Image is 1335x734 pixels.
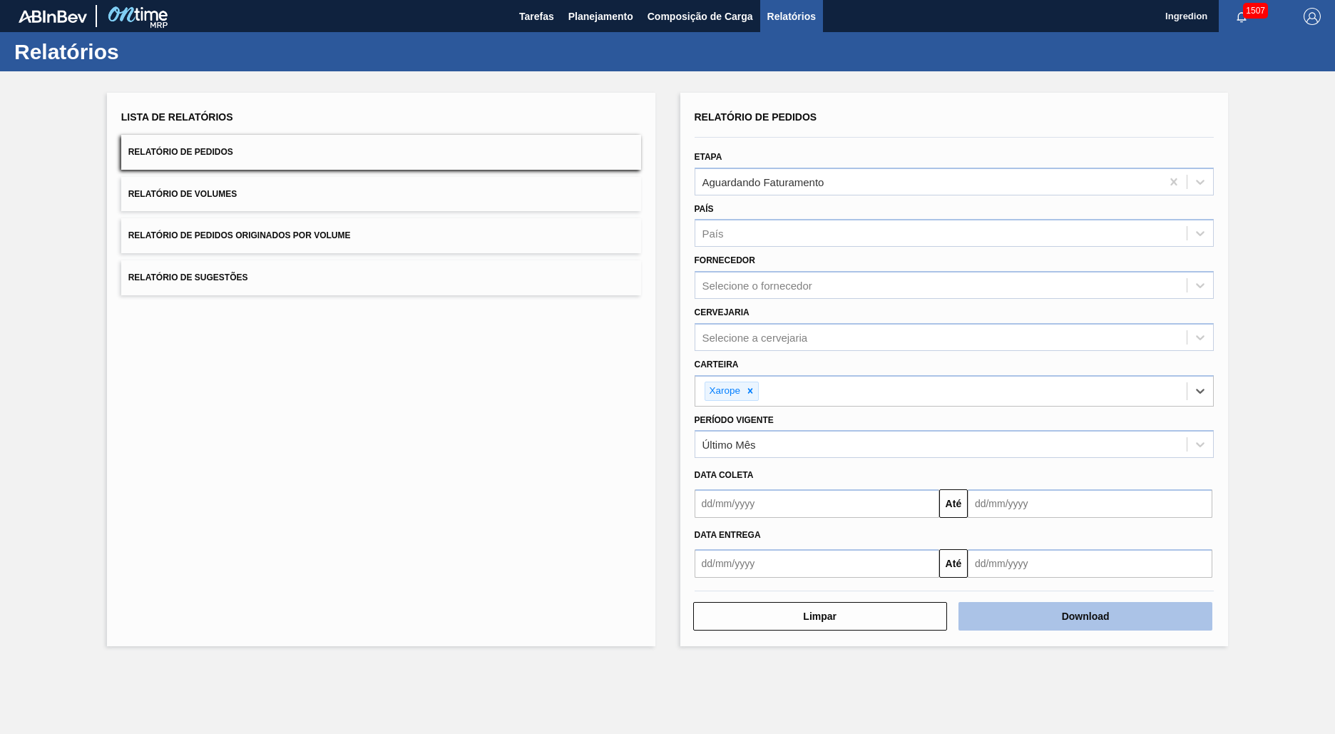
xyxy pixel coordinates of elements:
[695,255,755,265] label: Fornecedor
[939,549,968,578] button: Até
[695,549,939,578] input: dd/mm/yyyy
[702,439,756,451] div: Último Mês
[695,530,761,540] span: Data Entrega
[121,111,233,123] span: Lista de Relatórios
[695,111,817,123] span: Relatório de Pedidos
[702,228,724,240] div: País
[128,272,248,282] span: Relatório de Sugestões
[1304,8,1321,25] img: Logout
[958,602,1212,631] button: Download
[121,260,641,295] button: Relatório de Sugestões
[702,175,824,188] div: Aguardando Faturamento
[695,470,754,480] span: Data coleta
[695,204,714,214] label: País
[705,382,743,400] div: Xarope
[648,8,753,25] span: Composição de Carga
[968,549,1212,578] input: dd/mm/yyyy
[128,230,351,240] span: Relatório de Pedidos Originados por Volume
[939,489,968,518] button: Até
[702,280,812,292] div: Selecione o fornecedor
[695,307,750,317] label: Cervejaria
[1219,6,1264,26] button: Notificações
[693,602,947,631] button: Limpar
[767,8,816,25] span: Relatórios
[19,10,87,23] img: TNhmsLtSVTkK8tSr43FrP2fwEKptu5GPRR3wAAAABJRU5ErkJggg==
[695,360,739,369] label: Carteira
[128,147,233,157] span: Relatório de Pedidos
[121,218,641,253] button: Relatório de Pedidos Originados por Volume
[121,135,641,170] button: Relatório de Pedidos
[14,44,267,60] h1: Relatórios
[695,489,939,518] input: dd/mm/yyyy
[568,8,633,25] span: Planejamento
[702,331,808,343] div: Selecione a cervejaria
[128,189,237,199] span: Relatório de Volumes
[121,177,641,212] button: Relatório de Volumes
[968,489,1212,518] input: dd/mm/yyyy
[1243,3,1268,19] span: 1507
[519,8,554,25] span: Tarefas
[695,152,722,162] label: Etapa
[695,415,774,425] label: Período Vigente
